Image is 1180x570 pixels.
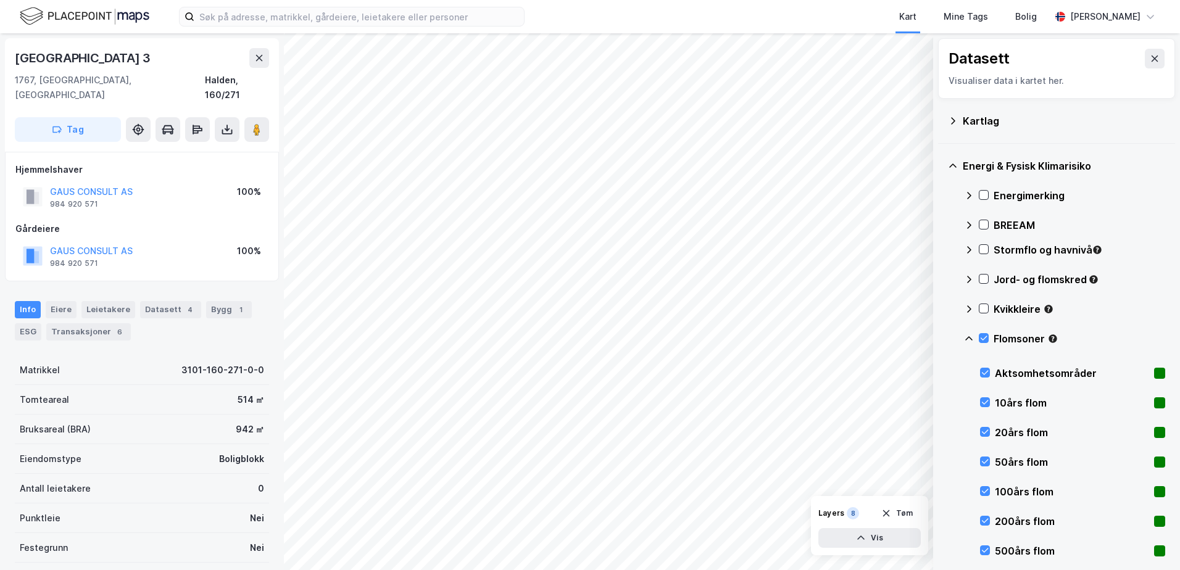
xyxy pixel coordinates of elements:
[1092,244,1103,255] div: Tooltip anchor
[219,452,264,466] div: Boligblokk
[235,304,247,316] div: 1
[15,221,268,236] div: Gårdeiere
[15,48,153,68] div: [GEOGRAPHIC_DATA] 3
[994,188,1165,203] div: Energimerking
[995,366,1149,381] div: Aktsomhetsområder
[1070,9,1141,24] div: [PERSON_NAME]
[237,244,261,258] div: 100%
[994,272,1165,287] div: Jord- og flomskred
[818,508,844,518] div: Layers
[818,528,921,548] button: Vis
[81,301,135,318] div: Leietakere
[995,395,1149,410] div: 10års flom
[1088,274,1099,285] div: Tooltip anchor
[949,73,1165,88] div: Visualiser data i kartet her.
[50,199,98,209] div: 984 920 571
[994,302,1165,316] div: Kvikkleire
[995,543,1149,558] div: 500års flom
[206,301,252,318] div: Bygg
[963,114,1165,128] div: Kartlag
[194,7,524,26] input: Søk på adresse, matrikkel, gårdeiere, leietakere eller personer
[238,392,264,407] div: 514 ㎡
[250,540,264,555] div: Nei
[15,117,121,142] button: Tag
[847,507,859,519] div: 8
[15,323,41,341] div: ESG
[995,484,1149,499] div: 100års flom
[50,258,98,268] div: 984 920 571
[20,363,60,378] div: Matrikkel
[994,242,1165,257] div: Stormflo og havnivå
[20,540,68,555] div: Festegrunn
[899,9,916,24] div: Kart
[20,452,81,466] div: Eiendomstype
[184,304,196,316] div: 4
[1015,9,1037,24] div: Bolig
[258,481,264,496] div: 0
[963,159,1165,173] div: Energi & Fysisk Klimarisiko
[1118,511,1180,570] iframe: Chat Widget
[46,301,77,318] div: Eiere
[46,323,131,341] div: Transaksjoner
[20,392,69,407] div: Tomteareal
[20,481,91,496] div: Antall leietakere
[140,301,201,318] div: Datasett
[995,455,1149,469] div: 50års flom
[15,73,205,102] div: 1767, [GEOGRAPHIC_DATA], [GEOGRAPHIC_DATA]
[205,73,269,102] div: Halden, 160/271
[20,6,149,27] img: logo.f888ab2527a4732fd821a326f86c7f29.svg
[114,326,126,338] div: 6
[995,425,1149,440] div: 20års flom
[994,218,1165,233] div: BREEAM
[1043,304,1054,315] div: Tooltip anchor
[994,331,1165,346] div: Flomsoner
[873,503,921,523] button: Tøm
[20,511,60,526] div: Punktleie
[949,49,1010,68] div: Datasett
[15,162,268,177] div: Hjemmelshaver
[20,422,91,437] div: Bruksareal (BRA)
[237,184,261,199] div: 100%
[944,9,988,24] div: Mine Tags
[995,514,1149,529] div: 200års flom
[236,422,264,437] div: 942 ㎡
[250,511,264,526] div: Nei
[181,363,264,378] div: 3101-160-271-0-0
[15,301,41,318] div: Info
[1047,333,1058,344] div: Tooltip anchor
